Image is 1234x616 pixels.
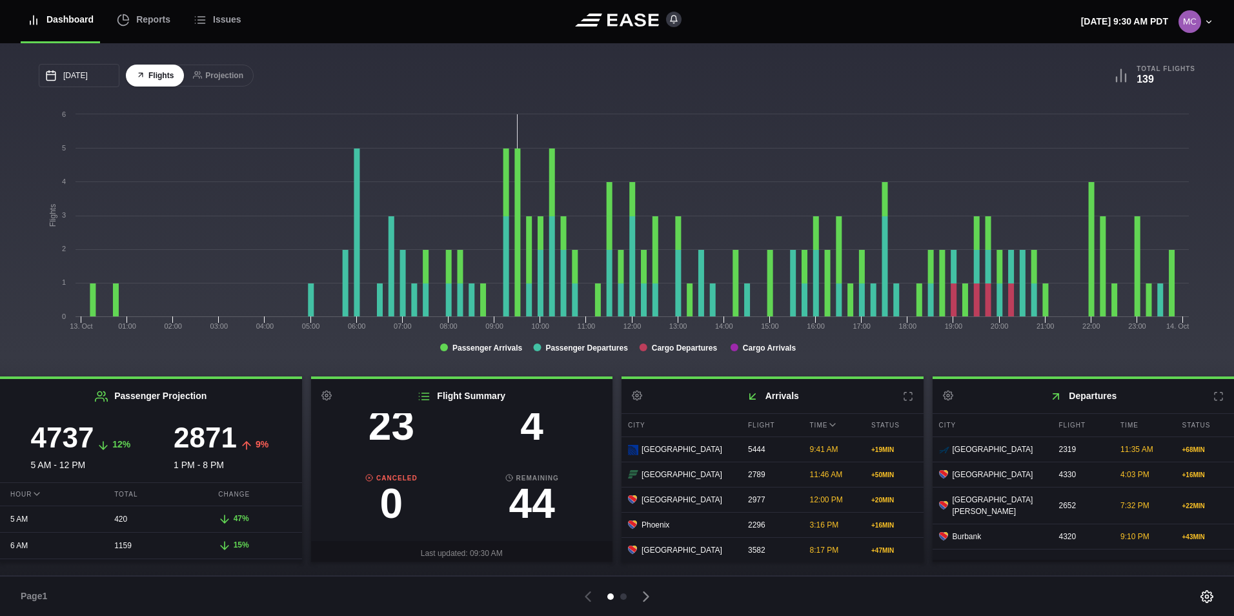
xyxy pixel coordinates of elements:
[1182,445,1228,455] div: + 68 MIN
[899,322,917,330] text: 18:00
[1053,524,1111,549] div: 4320
[871,470,917,480] div: + 50 MIN
[953,444,1033,455] span: [GEOGRAPHIC_DATA]
[1053,493,1111,518] div: 2652
[742,488,800,512] div: 2977
[118,322,136,330] text: 01:00
[742,414,800,436] div: Flight
[21,590,53,603] span: Page 1
[302,322,320,330] text: 05:00
[622,379,924,413] h2: Arrivals
[871,546,917,555] div: + 47 MIN
[953,494,1043,517] span: [GEOGRAPHIC_DATA][PERSON_NAME]
[1137,65,1195,73] b: Total Flights
[452,344,523,353] tspan: Passenger Arrivals
[742,513,800,537] div: 2296
[1114,414,1173,436] div: Time
[62,278,66,286] text: 1
[1166,322,1189,330] tspan: 14. Oct
[10,424,151,472] div: 5 AM - 12 PM
[652,344,718,353] tspan: Cargo Departures
[871,445,917,455] div: + 19 MIN
[623,322,642,330] text: 12:00
[461,483,602,524] h3: 44
[104,507,197,531] div: 420
[1128,322,1146,330] text: 23:00
[48,204,57,227] tspan: Flights
[62,313,66,320] text: 0
[622,414,738,436] div: City
[810,495,843,504] span: 12:00 PM
[208,483,301,506] div: Change
[871,520,917,530] div: + 16 MIN
[1182,532,1228,542] div: + 43 MIN
[256,439,268,449] span: 9%
[321,473,462,531] a: Canceled0
[810,445,838,454] span: 9:41 AM
[256,322,274,330] text: 04:00
[742,538,800,562] div: 3582
[62,110,66,118] text: 6
[210,322,228,330] text: 03:00
[1120,470,1149,479] span: 4:03 PM
[1053,462,1111,487] div: 4330
[1037,322,1055,330] text: 21:00
[945,322,963,330] text: 19:00
[991,322,1009,330] text: 20:00
[234,540,249,549] span: 15%
[1053,414,1111,436] div: Flight
[126,65,184,87] button: Flights
[112,439,130,449] span: 12%
[761,322,779,330] text: 15:00
[1178,10,1201,33] img: 1153cdcb26907aa7d1cda5a03a6cdb74
[642,519,669,531] span: Phoenix
[321,395,462,453] a: Completed23
[440,322,458,330] text: 08:00
[1120,501,1149,510] span: 7:32 PM
[578,322,596,330] text: 11:00
[164,322,182,330] text: 02:00
[810,546,839,555] span: 8:17 PM
[321,473,462,483] b: Canceled
[62,211,66,219] text: 3
[311,541,613,566] div: Last updated: 09:30 AM
[810,470,843,479] span: 11:46 AM
[1053,437,1111,462] div: 2319
[394,322,412,330] text: 07:00
[642,469,722,480] span: [GEOGRAPHIC_DATA]
[853,322,871,330] text: 17:00
[1182,501,1228,511] div: + 22 MIN
[348,322,366,330] text: 06:00
[642,444,722,455] span: [GEOGRAPHIC_DATA]
[461,473,602,531] a: Remaining44
[642,494,722,506] span: [GEOGRAPHIC_DATA]
[953,469,1033,480] span: [GEOGRAPHIC_DATA]
[104,483,197,506] div: Total
[1137,74,1154,85] b: 139
[311,379,613,413] h2: Flight Summary
[807,322,825,330] text: 16:00
[151,424,292,472] div: 1 PM - 8 PM
[545,344,628,353] tspan: Passenger Departures
[62,144,66,152] text: 5
[743,344,796,353] tspan: Cargo Arrivals
[669,322,687,330] text: 13:00
[461,473,602,483] b: Remaining
[642,544,722,556] span: [GEOGRAPHIC_DATA]
[62,178,66,185] text: 4
[485,322,503,330] text: 09:00
[804,414,862,436] div: Time
[39,64,119,87] input: mm/dd/yyyy
[104,533,197,558] div: 1159
[715,322,733,330] text: 14:00
[1120,445,1153,454] span: 11:35 AM
[461,395,602,453] a: Delayed4
[234,514,249,523] span: 47%
[174,424,237,452] h3: 2871
[62,245,66,252] text: 2
[1182,470,1228,480] div: + 16 MIN
[810,520,839,529] span: 3:16 PM
[1082,322,1100,330] text: 22:00
[461,405,602,446] h3: 4
[321,483,462,524] h3: 0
